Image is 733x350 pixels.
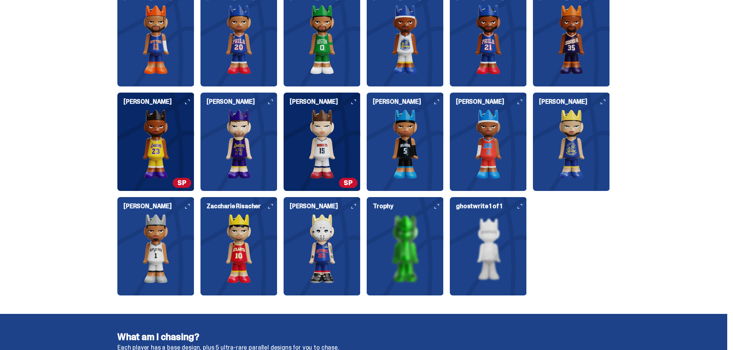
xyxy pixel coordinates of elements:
[284,109,361,179] img: card image
[450,109,527,179] img: card image
[124,99,194,105] h6: [PERSON_NAME]
[124,203,194,209] h6: [PERSON_NAME]
[117,214,194,283] img: card image
[284,214,361,283] img: card image
[456,203,527,209] h6: ghostwrite 1 of 1
[367,109,444,179] img: card image
[290,99,361,105] h6: [PERSON_NAME]
[207,99,277,105] h6: [PERSON_NAME]
[450,5,527,74] img: card image
[367,214,444,283] img: card image
[117,109,194,179] img: card image
[373,203,444,209] h6: Trophy
[339,178,357,188] span: SP
[117,5,194,74] img: card image
[290,203,361,209] h6: [PERSON_NAME]
[450,214,527,283] img: card image
[367,5,444,74] img: card image
[373,99,444,105] h6: [PERSON_NAME]
[207,203,277,209] h6: Zaccharie Risacher
[200,109,277,179] img: card image
[200,214,277,283] img: card image
[200,5,277,74] img: card image
[539,99,610,105] h6: [PERSON_NAME]
[533,5,610,74] img: card image
[117,332,610,342] h4: What am I chasing?
[456,99,527,105] h6: [PERSON_NAME]
[533,109,610,179] img: card image
[173,178,191,188] span: SP
[284,5,361,74] img: card image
